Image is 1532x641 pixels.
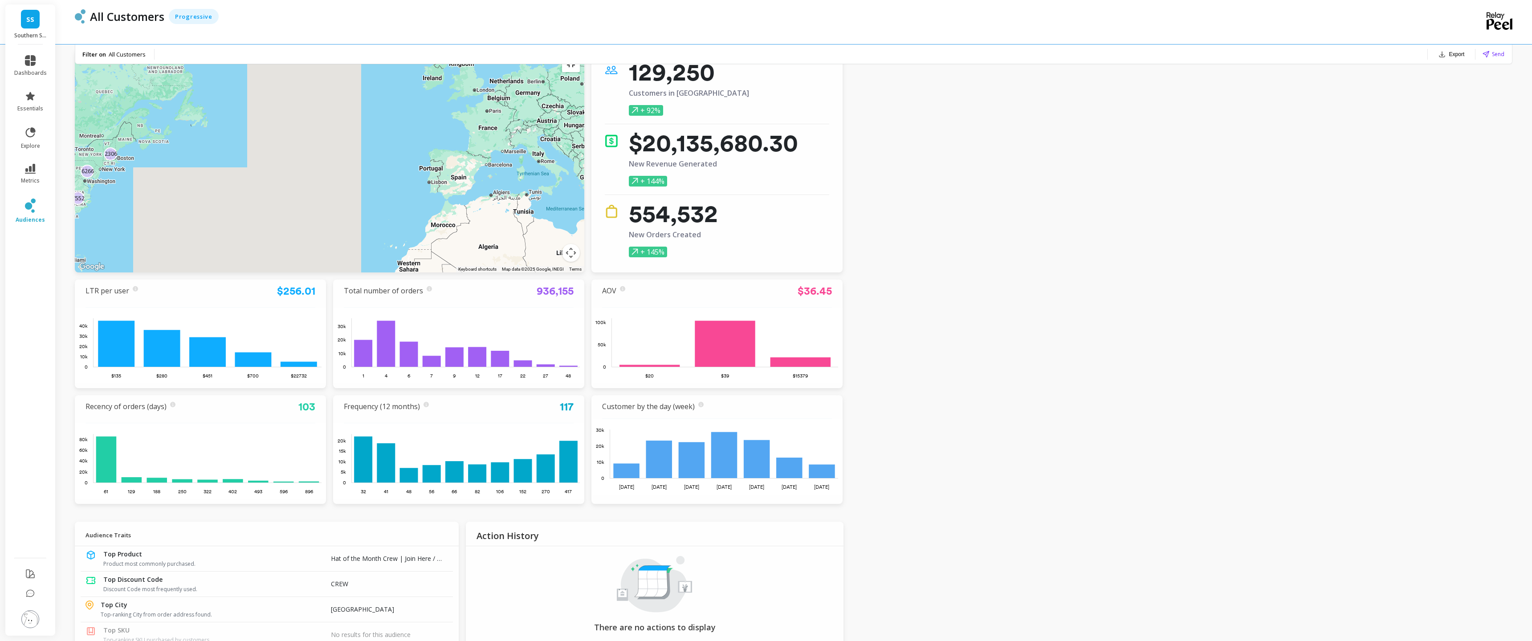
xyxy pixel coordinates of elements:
p: Southern String [14,32,47,39]
p: There are no actions to display [487,622,822,633]
img: icon [605,205,618,218]
div: Progressive [169,9,219,24]
a: Recency of orders (days) [86,402,167,411]
span: Top Discount Code [103,575,163,584]
a: LTR per user [86,286,129,296]
img: cube.svg [86,550,96,560]
span: Product most commonly purchased. [103,560,310,568]
span: Top-ranking City from order address found. [101,611,310,618]
img: bookmark.svg [86,626,96,637]
p: + 145% [629,247,667,257]
span: essentials [17,105,43,112]
span: Send [1492,50,1504,58]
span: Map data ©2025 Google, INEGI [502,267,564,272]
p: + 92% [629,105,663,116]
button: Send [1483,50,1504,58]
img: header icon [75,9,86,24]
img: icon [605,134,618,147]
a: 936,155 [537,284,574,297]
label: Audience Traits [86,527,131,540]
p: All Customers [90,9,164,24]
img: location.svg [86,600,94,610]
p: + 144% [629,176,667,187]
a: 103 [298,400,315,413]
span: Hat of the Month Crew | Join Here / Default Title [331,554,473,563]
button: Export [1435,48,1468,61]
a: Open this area in Google Maps (opens a new window) [77,261,106,272]
p: 6266 [81,167,94,175]
a: Terms (opens in new tab) [569,267,582,272]
button: Map camera controls [562,244,580,262]
p: 554,532 [629,205,718,223]
p: Customers in [GEOGRAPHIC_DATA] [629,89,749,97]
p: New Revenue Generated [629,160,798,168]
button: Keyboard shortcuts [458,266,497,272]
span: Top City [101,600,127,609]
img: Empty Goal [617,556,693,613]
img: profile picture [21,610,39,628]
p: $20,135,680.30 [629,134,798,152]
span: explore [21,142,40,150]
p: 2306 [105,150,117,158]
p: Action History [477,528,539,540]
p: Filter on [82,50,106,58]
a: $256.01 [277,284,315,297]
span: All Customers [109,50,146,58]
span: CREW [331,580,348,588]
span: Top Product [103,550,142,559]
a: Frequency (12 months) [344,402,420,411]
span: audiences [16,216,45,223]
p: 7552 [72,195,85,202]
a: Customer by the day (week) [602,402,695,411]
a: $36.45 [798,284,832,297]
a: AOV [602,286,616,296]
span: Top SKU [103,626,130,635]
a: 117 [560,400,574,413]
img: Google [77,261,106,272]
span: Discount Code most frequently used. [103,586,310,593]
span: Jacksonville [331,605,394,613]
span: dashboards [14,69,47,77]
p: 129,250 [629,63,749,81]
span: No results for this audience [331,630,411,639]
img: icon [605,63,618,77]
p: New Orders Created [629,231,718,239]
a: Total number of orders [344,286,423,296]
img: ticket.svg [86,575,96,586]
span: SS [26,14,34,24]
span: metrics [21,177,40,184]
